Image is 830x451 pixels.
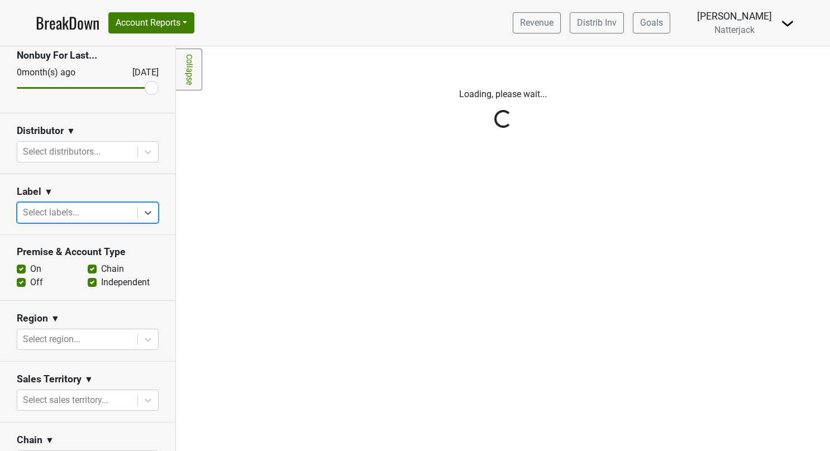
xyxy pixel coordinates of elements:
[108,12,194,33] button: Account Reports
[697,9,772,23] div: [PERSON_NAME]
[633,12,670,33] a: Goals
[36,11,99,35] a: BreakDown
[193,88,813,101] p: Loading, please wait...
[176,49,202,90] a: Collapse
[781,17,794,30] img: Dropdown Menu
[513,12,561,33] a: Revenue
[570,12,624,33] a: Distrib Inv
[714,25,755,35] span: Natterjack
